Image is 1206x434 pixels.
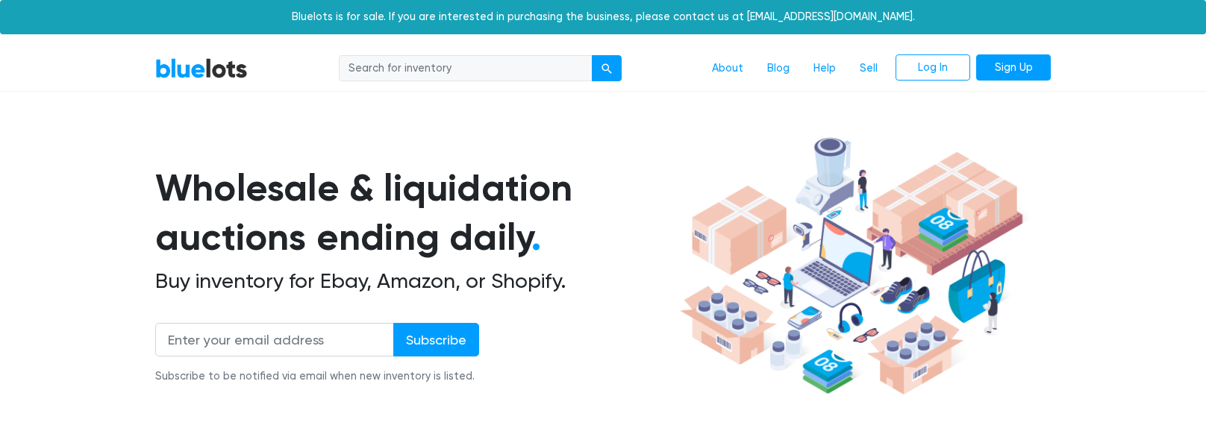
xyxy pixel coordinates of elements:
a: Sell [848,54,890,83]
input: Enter your email address [155,323,394,356]
h2: Buy inventory for Ebay, Amazon, or Shopify. [155,268,675,294]
a: Sign Up [976,54,1051,81]
input: Subscribe [393,323,479,356]
div: Subscribe to be notified via email when new inventory is listed. [155,368,479,385]
a: Log In [896,54,970,81]
span: . [531,215,541,260]
a: BlueLots [155,57,248,79]
a: Blog [755,54,802,83]
a: About [700,54,755,83]
img: hero-ee84e7d0318cb26816c560f6b4441b76977f77a177738b4e94f68c95b2b83dbb.png [675,130,1028,402]
input: Search for inventory [339,55,593,82]
a: Help [802,54,848,83]
h1: Wholesale & liquidation auctions ending daily [155,163,675,262]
